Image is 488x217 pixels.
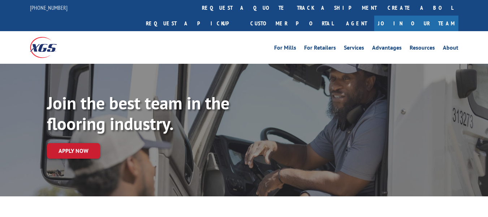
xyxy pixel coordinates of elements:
[344,45,364,53] a: Services
[339,16,374,31] a: Agent
[141,16,245,31] a: Request a pickup
[274,45,296,53] a: For Mills
[245,16,339,31] a: Customer Portal
[47,143,100,159] a: Apply now
[304,45,336,53] a: For Retailers
[372,45,402,53] a: Advantages
[374,16,458,31] a: Join Our Team
[30,4,68,11] a: [PHONE_NUMBER]
[443,45,458,53] a: About
[47,92,229,135] strong: Join the best team in the flooring industry.
[410,45,435,53] a: Resources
